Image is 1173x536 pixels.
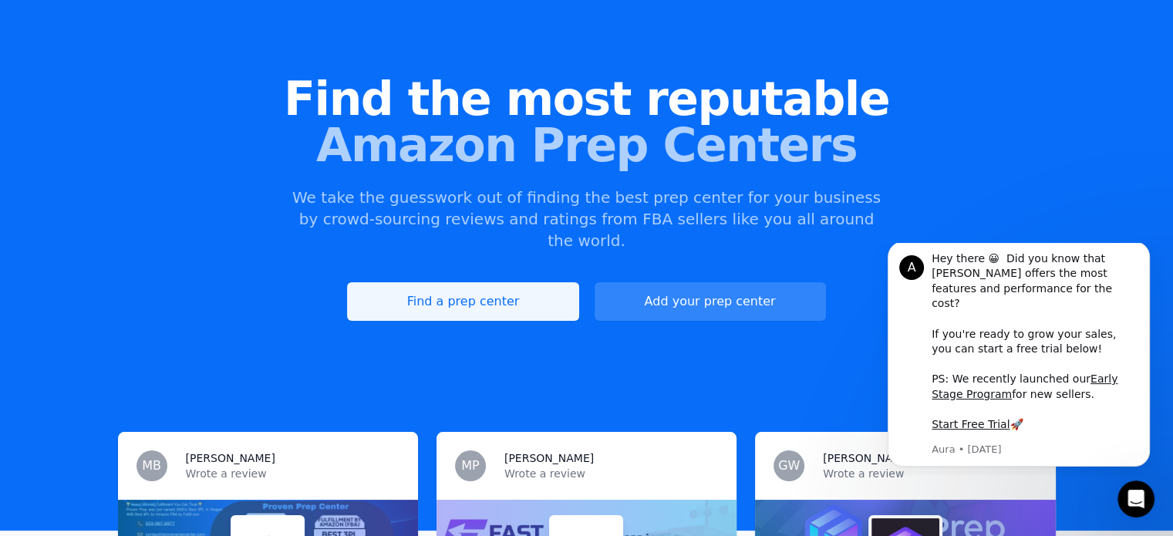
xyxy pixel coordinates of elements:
p: We take the guesswork out of finding the best prep center for your business by crowd-sourcing rev... [291,187,883,251]
a: Add your prep center [595,282,826,321]
iframe: Intercom live chat [1117,480,1154,517]
a: Find a prep center [347,282,578,321]
span: Find the most reputable [25,76,1148,122]
iframe: Intercom notifications message [865,243,1173,476]
div: Profile image for Aura [35,12,59,37]
p: Wrote a review [504,466,718,481]
h3: [PERSON_NAME] [823,450,912,466]
span: Amazon Prep Centers [25,122,1148,168]
span: GW [778,460,800,472]
a: Start Free Trial [67,175,145,187]
b: 🚀 [145,175,158,187]
span: MB [142,460,161,472]
p: Wrote a review [186,466,399,481]
div: Message content [67,8,274,197]
h3: [PERSON_NAME] [504,450,594,466]
h3: [PERSON_NAME] [186,450,275,466]
div: Hey there 😀 Did you know that [PERSON_NAME] offers the most features and performance for the cost... [67,8,274,190]
p: Message from Aura, sent 2w ago [67,200,274,214]
p: Wrote a review [823,466,1036,481]
span: MP [461,460,479,472]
